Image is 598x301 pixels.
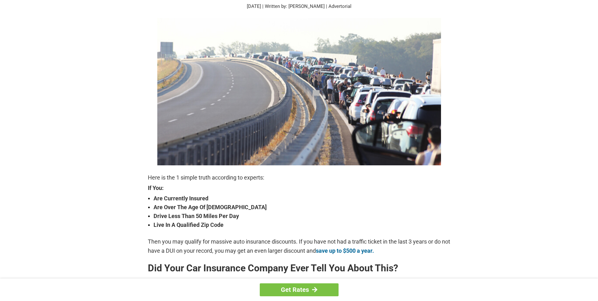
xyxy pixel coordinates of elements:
[148,173,450,182] p: Here is the 1 simple truth according to experts:
[148,185,450,191] strong: If You:
[154,194,450,203] strong: Are Currently Insured
[148,263,450,273] h2: Did Your Car Insurance Company Ever Tell You About This?
[154,221,450,229] strong: Live In A Qualified Zip Code
[316,247,374,254] a: save up to $500 a year.
[260,283,339,296] a: Get Rates
[148,237,450,255] p: Then you may qualify for massive auto insurance discounts. If you have not had a traffic ticket i...
[154,203,450,212] strong: Are Over The Age Of [DEMOGRAPHIC_DATA]
[154,212,450,221] strong: Drive Less Than 50 Miles Per Day
[148,3,450,10] p: [DATE] | Written by: [PERSON_NAME] | Advertorial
